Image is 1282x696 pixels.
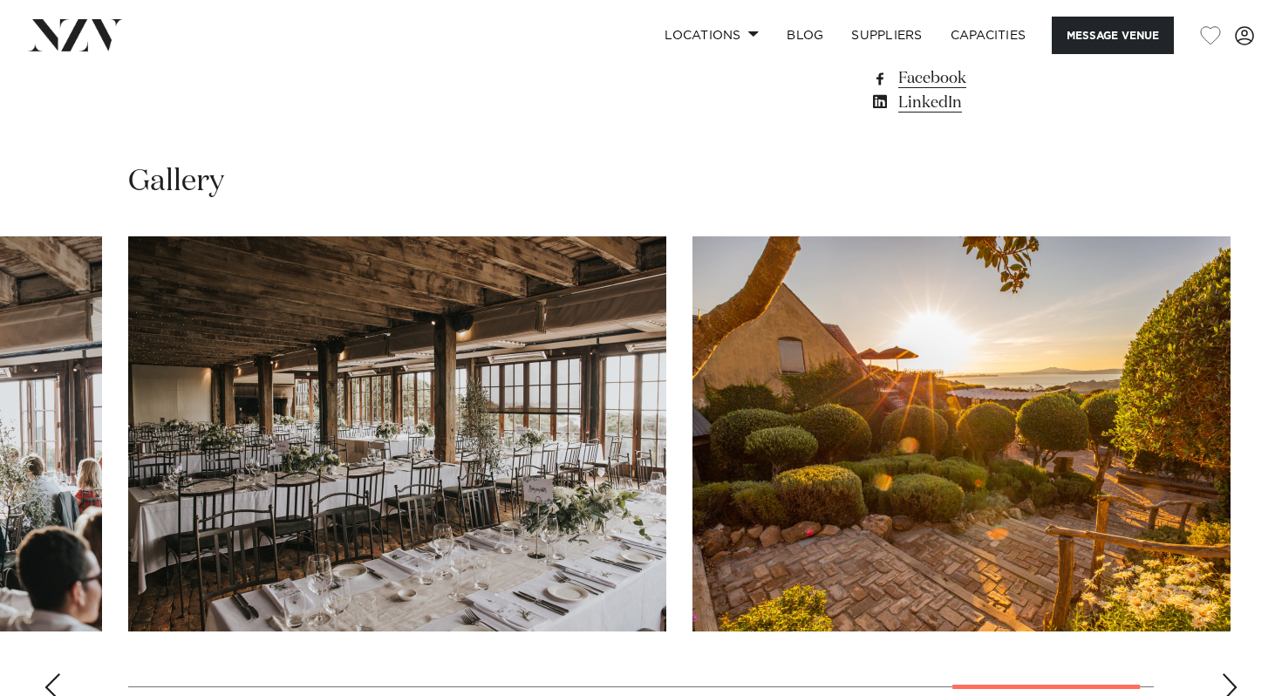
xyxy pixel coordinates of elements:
a: LinkedIn [869,91,1154,115]
h2: Gallery [128,162,224,201]
a: SUPPLIERS [837,17,936,54]
a: Facebook [869,66,1154,91]
swiper-slide: 10 / 10 [692,236,1231,631]
a: Locations [651,17,773,54]
button: Message Venue [1052,17,1174,54]
img: nzv-logo.png [28,19,123,51]
swiper-slide: 9 / 10 [128,236,666,631]
a: BLOG [773,17,837,54]
a: Capacities [937,17,1040,54]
